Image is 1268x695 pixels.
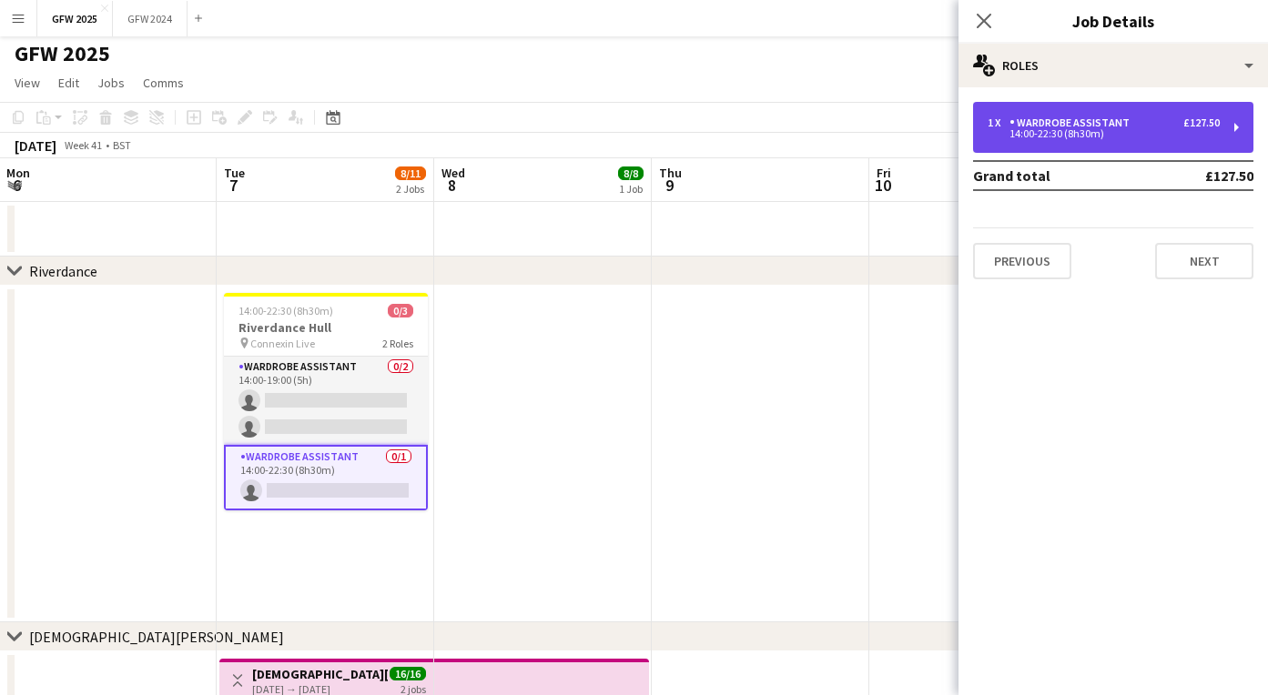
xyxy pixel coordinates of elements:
[221,175,245,196] span: 7
[396,182,425,196] div: 2 Jobs
[1145,161,1253,190] td: £127.50
[959,9,1268,33] h3: Job Details
[15,75,40,91] span: View
[1155,243,1253,279] button: Next
[15,136,56,155] div: [DATE]
[1183,116,1220,129] div: £127.50
[97,75,125,91] span: Jobs
[224,319,428,336] h3: Riverdance Hull
[113,138,131,152] div: BST
[959,44,1268,87] div: Roles
[224,445,428,510] app-card-role: Wardrobe Assistant0/114:00-22:30 (8h30m)
[619,182,643,196] div: 1 Job
[874,175,891,196] span: 10
[618,166,644,180] span: 8/8
[37,1,113,36] button: GFW 2025
[973,161,1145,190] td: Grand total
[7,71,47,95] a: View
[252,666,388,682] h3: [DEMOGRAPHIC_DATA][PERSON_NAME] Manchester
[4,175,30,196] span: 6
[250,337,315,350] span: Connexin Live
[143,75,184,91] span: Comms
[877,165,891,181] span: Fri
[988,116,1009,129] div: 1 x
[395,166,426,180] span: 8/11
[136,71,191,95] a: Comms
[51,71,86,95] a: Edit
[29,262,97,280] div: Riverdance
[441,165,465,181] span: Wed
[388,304,413,317] span: 0/3
[90,71,132,95] a: Jobs
[656,175,682,196] span: 9
[988,129,1220,138] div: 14:00-22:30 (8h30m)
[60,138,106,152] span: Week 41
[659,165,682,181] span: Thu
[973,243,1071,279] button: Previous
[29,628,284,646] div: [DEMOGRAPHIC_DATA][PERSON_NAME]
[58,75,79,91] span: Edit
[382,337,413,350] span: 2 Roles
[113,1,188,36] button: GFW 2024
[224,293,428,510] app-job-card: 14:00-22:30 (8h30m)0/3Riverdance Hull Connexin Live2 RolesWardrobe Assistant0/214:00-19:00 (5h) W...
[224,165,245,181] span: Tue
[390,667,426,680] span: 16/16
[1009,116,1137,129] div: Wardrobe Assistant
[439,175,465,196] span: 8
[238,304,333,317] span: 14:00-22:30 (8h30m)
[15,40,110,67] h1: GFW 2025
[224,357,428,445] app-card-role: Wardrobe Assistant0/214:00-19:00 (5h)
[6,165,30,181] span: Mon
